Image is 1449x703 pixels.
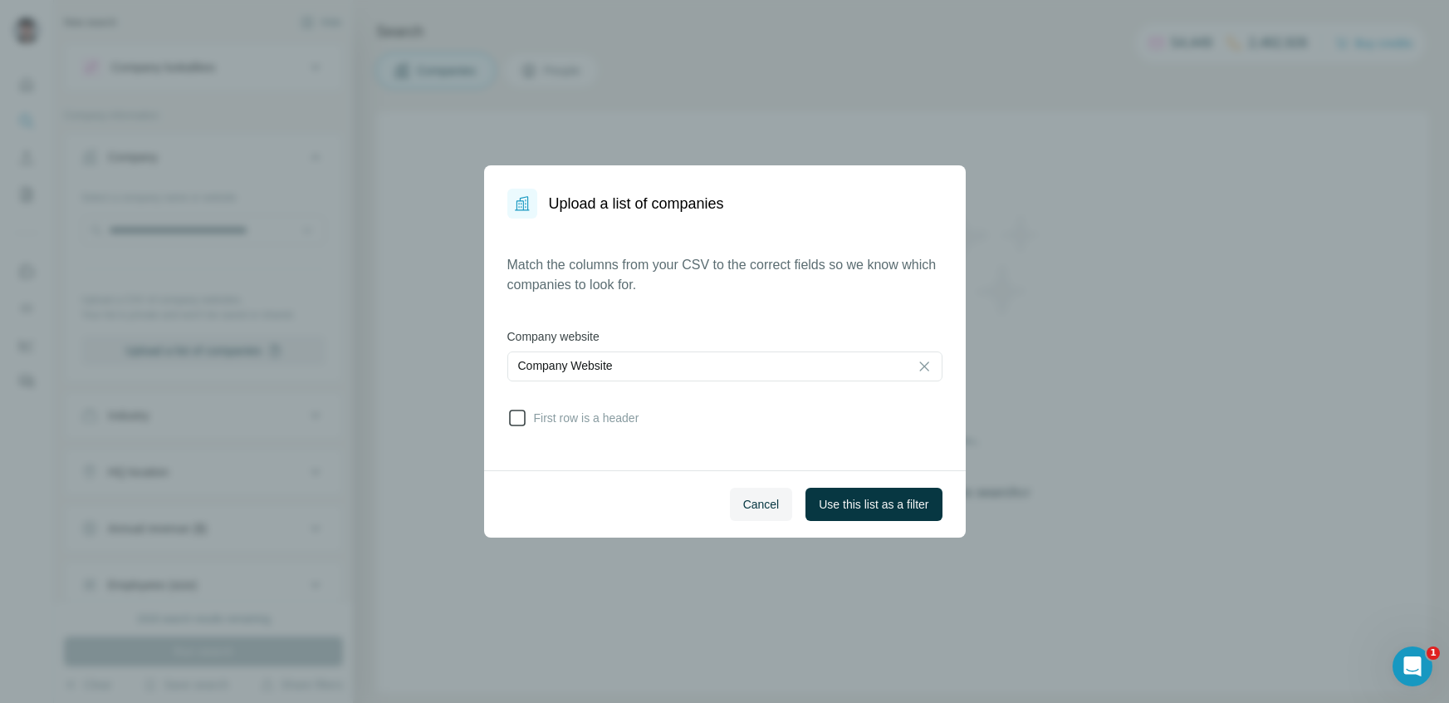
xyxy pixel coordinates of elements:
[549,192,724,215] h1: Upload a list of companies
[1427,646,1440,660] span: 1
[518,357,613,374] p: Company Website
[1393,646,1432,686] iframe: Intercom live chat
[507,328,942,345] label: Company website
[527,410,639,426] span: First row is a header
[507,255,942,295] p: Match the columns from your CSV to the correct fields so we know which companies to look for.
[730,488,793,521] button: Cancel
[743,496,780,513] span: Cancel
[805,488,942,521] button: Use this list as a filter
[819,496,928,513] span: Use this list as a filter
